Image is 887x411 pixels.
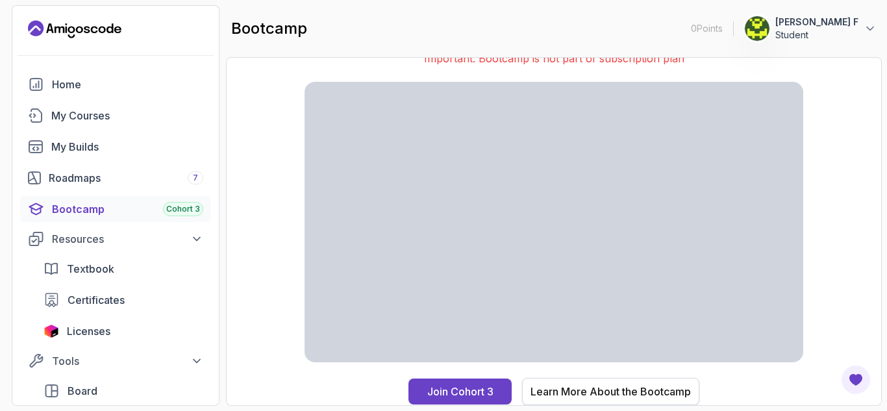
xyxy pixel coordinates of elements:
[775,16,858,29] p: [PERSON_NAME] F
[775,29,858,42] p: Student
[840,364,871,395] button: Open Feedback Button
[52,77,203,92] div: Home
[51,108,203,123] div: My Courses
[52,353,203,369] div: Tools
[28,19,121,40] a: Landing page
[522,378,699,405] button: Learn More About the Bootcamp
[166,204,200,214] span: Cohort 3
[20,134,211,160] a: builds
[531,384,691,399] div: Learn More About the Bootcamp
[36,318,211,344] a: licenses
[51,139,203,155] div: My Builds
[231,18,307,39] h2: bootcamp
[20,196,211,222] a: bootcamp
[52,231,203,247] div: Resources
[427,384,493,399] div: Join Cohort 3
[193,173,198,183] span: 7
[20,349,211,373] button: Tools
[20,103,211,129] a: courses
[52,201,203,217] div: Bootcamp
[68,383,97,399] span: Board
[691,22,723,35] p: 0 Points
[36,287,211,313] a: certificates
[36,256,211,282] a: textbook
[67,261,114,277] span: Textbook
[49,170,203,186] div: Roadmaps
[67,323,110,339] span: Licenses
[408,379,512,405] button: Join Cohort 3
[20,71,211,97] a: home
[36,378,211,404] a: board
[20,227,211,251] button: Resources
[44,325,59,338] img: jetbrains icon
[68,292,125,308] span: Certificates
[20,165,211,191] a: roadmaps
[305,51,803,66] p: Important: Bootcamp is not part of subscription plan
[744,16,877,42] button: user profile image[PERSON_NAME] FStudent
[745,16,769,41] img: user profile image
